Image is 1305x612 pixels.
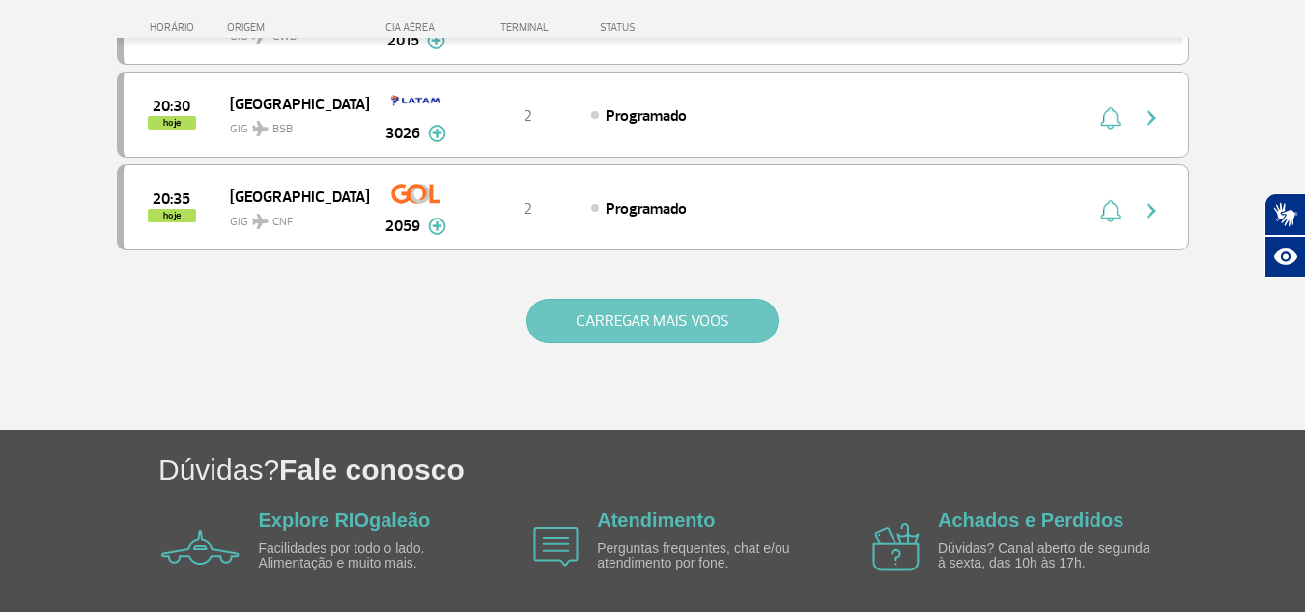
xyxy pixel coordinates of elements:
[272,121,293,138] span: BSB
[230,203,354,231] span: GIG
[938,510,1123,531] a: Achados e Perdidos
[385,215,420,238] span: 2059
[279,453,465,485] span: Fale conosco
[252,214,269,229] img: destiny_airplane.svg
[385,122,420,145] span: 3026
[230,110,354,138] span: GIG
[606,106,687,126] span: Programado
[524,199,532,219] span: 2
[606,199,687,219] span: Programado
[1100,199,1121,222] img: sino-painel-voo.svg
[227,21,368,34] div: ORIGEM
[590,21,748,34] div: STATUS
[153,192,190,206] span: 2025-09-24 20:35:00
[259,541,481,571] p: Facilidades por todo o lado. Alimentação e muito mais.
[1264,193,1305,278] div: Plugin de acessibilidade da Hand Talk.
[230,91,354,116] span: [GEOGRAPHIC_DATA]
[272,214,293,231] span: CNF
[465,21,590,34] div: TERMINAL
[230,184,354,209] span: [GEOGRAPHIC_DATA]
[526,299,779,343] button: CARREGAR MAIS VOOS
[938,541,1160,571] p: Dúvidas? Canal aberto de segunda à sexta, das 10h às 17h.
[428,125,446,142] img: mais-info-painel-voo.svg
[148,116,196,130] span: hoje
[597,510,715,531] a: Atendimento
[1140,106,1163,130] img: seta-direita-painel-voo.svg
[1140,199,1163,222] img: seta-direita-painel-voo.svg
[123,21,228,34] div: HORÁRIO
[428,218,446,235] img: mais-info-painel-voo.svg
[252,121,269,136] img: destiny_airplane.svg
[1100,106,1121,130] img: sino-painel-voo.svg
[148,209,196,222] span: hoje
[161,530,240,565] img: airplane icon
[872,523,920,571] img: airplane icon
[368,21,465,34] div: CIA AÉREA
[1264,193,1305,236] button: Abrir tradutor de língua de sinais.
[259,510,431,531] a: Explore RIOgaleão
[153,100,190,113] span: 2025-09-24 20:30:00
[533,527,579,567] img: airplane icon
[597,541,819,571] p: Perguntas frequentes, chat e/ou atendimento por fone.
[1264,236,1305,278] button: Abrir recursos assistivos.
[524,106,532,126] span: 2
[158,450,1305,489] h1: Dúvidas?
